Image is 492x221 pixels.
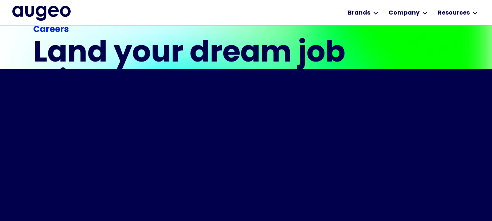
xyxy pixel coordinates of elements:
div: Resources [438,9,470,17]
div: Company [389,9,420,17]
img: Augeo's full logo in midnight blue. [12,6,71,20]
h1: Land your dream job﻿ with [PERSON_NAME] [33,39,348,128]
a: home [12,6,71,20]
div: Brands [348,9,370,17]
strong: Careers [33,25,69,34]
